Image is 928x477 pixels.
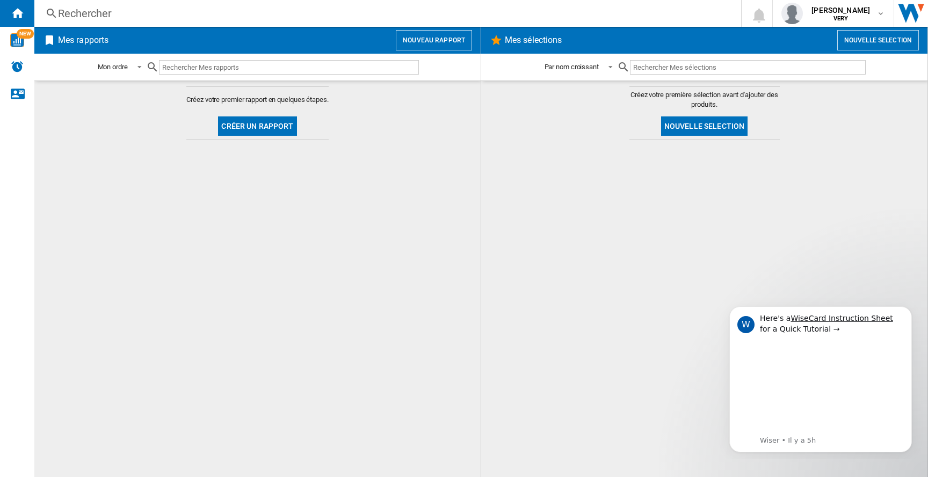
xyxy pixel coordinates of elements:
button: Nouvelle selection [837,30,919,50]
img: alerts-logo.svg [11,60,24,73]
span: NEW [17,29,34,39]
h2: Mes rapports [56,30,111,50]
input: Rechercher Mes rapports [159,60,419,75]
input: Rechercher Mes sélections [630,60,866,75]
img: profile.jpg [781,3,803,24]
span: [PERSON_NAME] [811,5,870,16]
span: Créez votre premier rapport en quelques étapes. [186,95,328,105]
b: VERY [833,15,849,22]
div: Par nom croissant [545,63,599,71]
div: Mon ordre [98,63,128,71]
iframe: Intercom notifications message [713,297,928,459]
div: Rechercher [58,6,713,21]
h2: Mes sélections [503,30,564,50]
button: Nouveau rapport [396,30,472,50]
button: Créer un rapport [218,116,296,136]
span: Créez votre première sélection avant d'ajouter des produits. [629,90,780,109]
button: Nouvelle selection [661,116,748,136]
img: wise-card.svg [10,33,24,47]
